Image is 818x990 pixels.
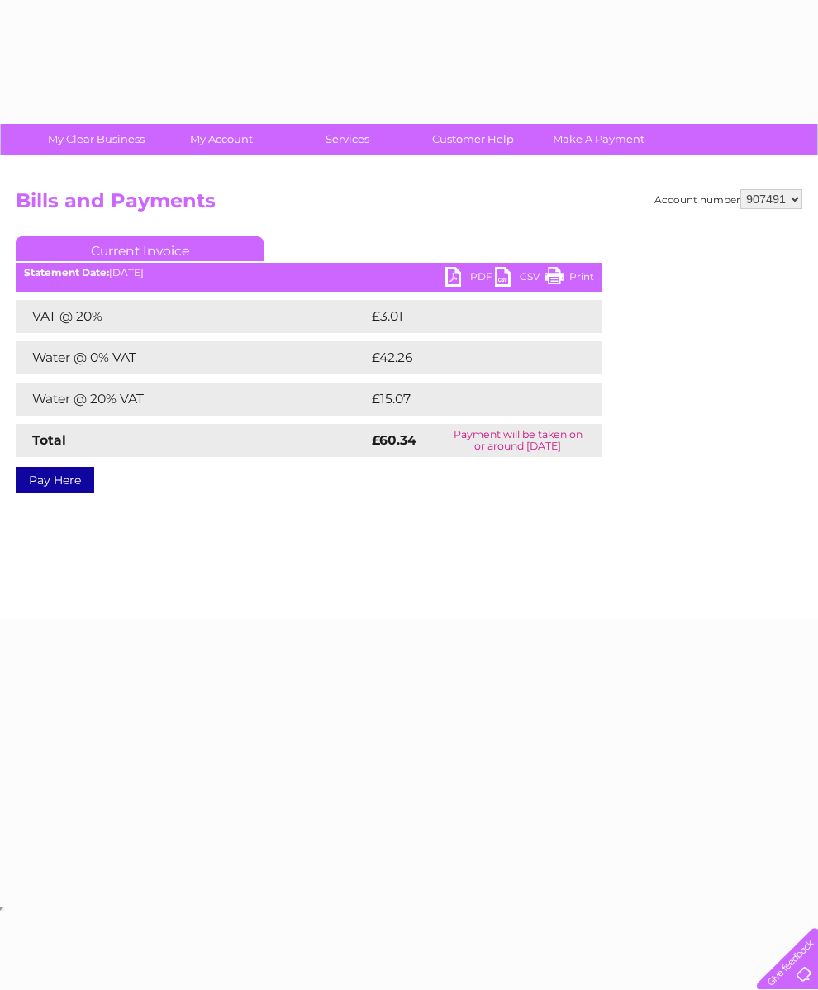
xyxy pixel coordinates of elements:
[24,266,109,278] b: Statement Date:
[405,124,541,155] a: Customer Help
[530,124,667,155] a: Make A Payment
[654,189,802,209] div: Account number
[16,189,802,221] h2: Bills and Payments
[495,267,545,291] a: CSV
[16,467,94,493] a: Pay Here
[368,300,562,333] td: £3.01
[16,383,368,416] td: Water @ 20% VAT
[28,124,164,155] a: My Clear Business
[154,124,290,155] a: My Account
[16,341,368,374] td: Water @ 0% VAT
[368,341,568,374] td: £42.26
[16,267,602,278] div: [DATE]
[445,267,495,291] a: PDF
[32,432,66,448] strong: Total
[16,300,368,333] td: VAT @ 20%
[545,267,594,291] a: Print
[279,124,416,155] a: Services
[16,236,264,261] a: Current Invoice
[372,432,416,448] strong: £60.34
[433,424,602,457] td: Payment will be taken on or around [DATE]
[368,383,568,416] td: £15.07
